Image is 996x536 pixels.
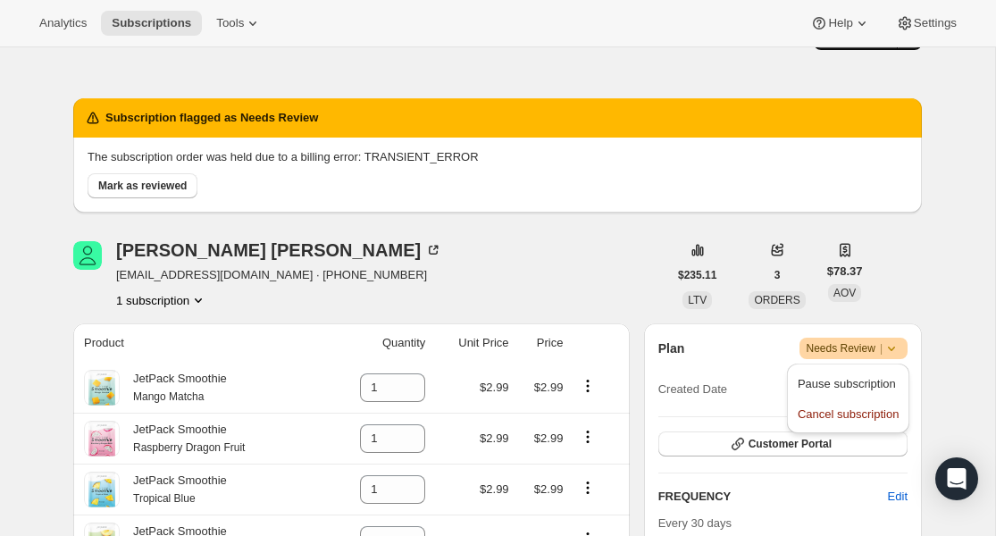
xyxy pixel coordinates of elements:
th: Product [73,323,327,363]
div: JetPack Smoothie [120,472,227,507]
span: $2.99 [480,431,509,445]
th: Unit Price [431,323,514,363]
img: product img [84,370,120,406]
img: product img [84,421,120,456]
span: Every 30 days [658,516,732,530]
span: $235.11 [678,268,716,282]
button: Product actions [573,376,602,396]
span: | [880,341,883,356]
button: Analytics [29,11,97,36]
th: Quantity [327,323,431,363]
button: Customer Portal [658,431,908,456]
img: product img [84,472,120,507]
button: $235.11 [667,263,727,288]
span: LTV [688,294,707,306]
button: Product actions [116,291,207,309]
div: [PERSON_NAME] [PERSON_NAME] [116,241,442,259]
button: Subscriptions [101,11,202,36]
span: 3 [774,268,781,282]
span: Tools [216,16,244,30]
div: JetPack Smoothie [120,421,245,456]
span: Settings [914,16,957,30]
span: [EMAIL_ADDRESS][DOMAIN_NAME] · [PHONE_NUMBER] [116,266,442,284]
button: Edit [877,482,918,511]
button: Tools [205,11,272,36]
button: Product actions [573,427,602,447]
span: Pause subscription [798,377,896,390]
span: $2.99 [480,482,509,496]
button: Settings [885,11,967,36]
div: Open Intercom Messenger [935,457,978,500]
span: Edit [888,488,908,506]
span: Mark as reviewed [98,179,187,193]
div: JetPack Smoothie [120,370,227,406]
span: Needs Review [807,339,901,357]
span: AOV [833,287,856,299]
span: $2.99 [480,381,509,394]
span: $2.99 [534,482,564,496]
h2: Plan [658,339,685,357]
span: $2.99 [534,381,564,394]
button: Product actions [573,478,602,498]
p: The subscription order was held due to a billing error: TRANSIENT_ERROR [88,148,908,166]
span: $2.99 [534,431,564,445]
small: Tropical Blue [133,492,196,505]
span: Created Date [658,381,727,398]
button: Help [799,11,881,36]
button: 3 [764,263,791,288]
th: Price [515,323,569,363]
span: Analytics [39,16,87,30]
button: Mark as reviewed [88,173,197,198]
span: Liza Schneider [73,241,102,270]
h2: FREQUENCY [658,488,888,506]
small: Raspberry Dragon Fruit [133,441,245,454]
h2: Subscription flagged as Needs Review [105,109,318,127]
button: Pause subscription [792,369,904,398]
span: Help [828,16,852,30]
span: Cancel subscription [798,407,899,421]
span: Customer Portal [749,437,832,451]
span: $78.37 [827,263,863,281]
span: Subscriptions [112,16,191,30]
span: ORDERS [754,294,799,306]
button: Cancel subscription [792,399,904,428]
small: Mango Matcha [133,390,204,403]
